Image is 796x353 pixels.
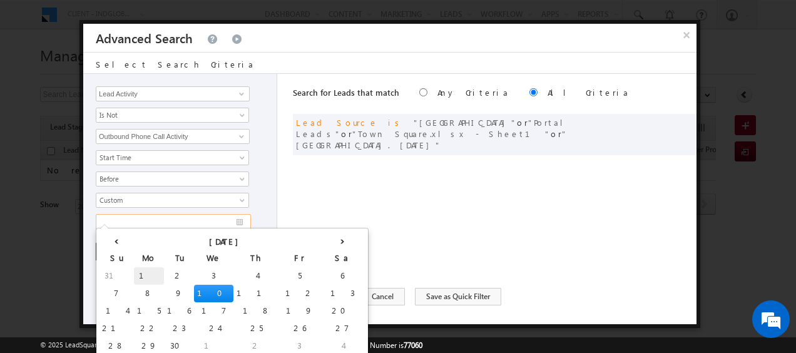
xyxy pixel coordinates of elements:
[319,231,365,250] th: ›
[280,302,319,320] td: 19
[280,267,319,285] td: 5
[360,288,405,305] button: Cancel
[404,340,422,350] span: 77060
[194,250,233,267] th: We
[319,267,365,285] td: 6
[134,302,164,320] td: 15
[415,288,501,305] button: Save as Quick Filter
[352,128,551,139] span: Town Square.xlsx - Sheet1
[134,320,164,337] td: 22
[164,320,194,337] td: 23
[40,339,422,351] span: © 2025 LeadSquared | | | | |
[232,130,248,143] a: Show All Items
[194,302,233,320] td: 17
[96,86,250,101] input: Type to Search
[194,267,233,285] td: 3
[96,171,249,187] a: Before
[296,117,573,139] span: Portal Leads
[96,129,250,144] input: Type to Search
[296,117,573,150] span: or or or
[319,285,365,302] td: 13
[99,302,134,320] td: 14
[280,250,319,267] th: Fr
[170,270,227,287] em: Start Chat
[164,302,194,320] td: 16
[96,152,232,163] span: Start Time
[164,267,194,285] td: 2
[233,250,280,267] th: Th
[296,128,568,150] span: [GEOGRAPHIC_DATA]. [DATE]
[676,24,696,46] button: ×
[293,87,399,98] span: Search for Leads that match
[134,285,164,302] td: 8
[205,6,235,36] div: Minimize live chat window
[99,231,134,250] th: ‹
[96,24,193,52] h3: Advanced Search
[233,302,280,320] td: 18
[280,340,422,350] span: Your Leadsquared Account Number is
[548,87,630,98] label: All Criteria
[164,250,194,267] th: Tu
[96,193,249,208] a: Custom
[194,320,233,337] td: 24
[21,66,53,82] img: d_60004797649_company_0_60004797649
[388,117,404,128] span: is
[99,320,134,337] td: 21
[134,250,164,267] th: Mo
[16,116,228,260] textarea: Type your message and hit 'Enter'
[96,110,232,121] span: Is Not
[232,88,248,100] a: Show All Items
[164,285,194,302] td: 9
[99,285,134,302] td: 7
[134,267,164,285] td: 1
[233,267,280,285] td: 4
[96,59,255,69] span: Select Search Criteria
[280,320,319,337] td: 26
[134,231,319,250] th: [DATE]
[319,302,365,320] td: 20
[233,320,280,337] td: 25
[296,117,378,128] span: Lead Source
[99,267,134,285] td: 31
[319,320,365,337] td: 27
[96,173,232,185] span: Before
[65,66,210,82] div: Chat with us now
[194,285,233,302] td: 10
[414,117,517,128] span: [GEOGRAPHIC_DATA]
[437,87,509,98] label: Any Criteria
[280,285,319,302] td: 12
[99,250,134,267] th: Su
[96,108,249,123] a: Is Not
[96,150,249,165] a: Start Time
[319,250,365,267] th: Sa
[96,195,232,206] span: Custom
[233,285,280,302] td: 11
